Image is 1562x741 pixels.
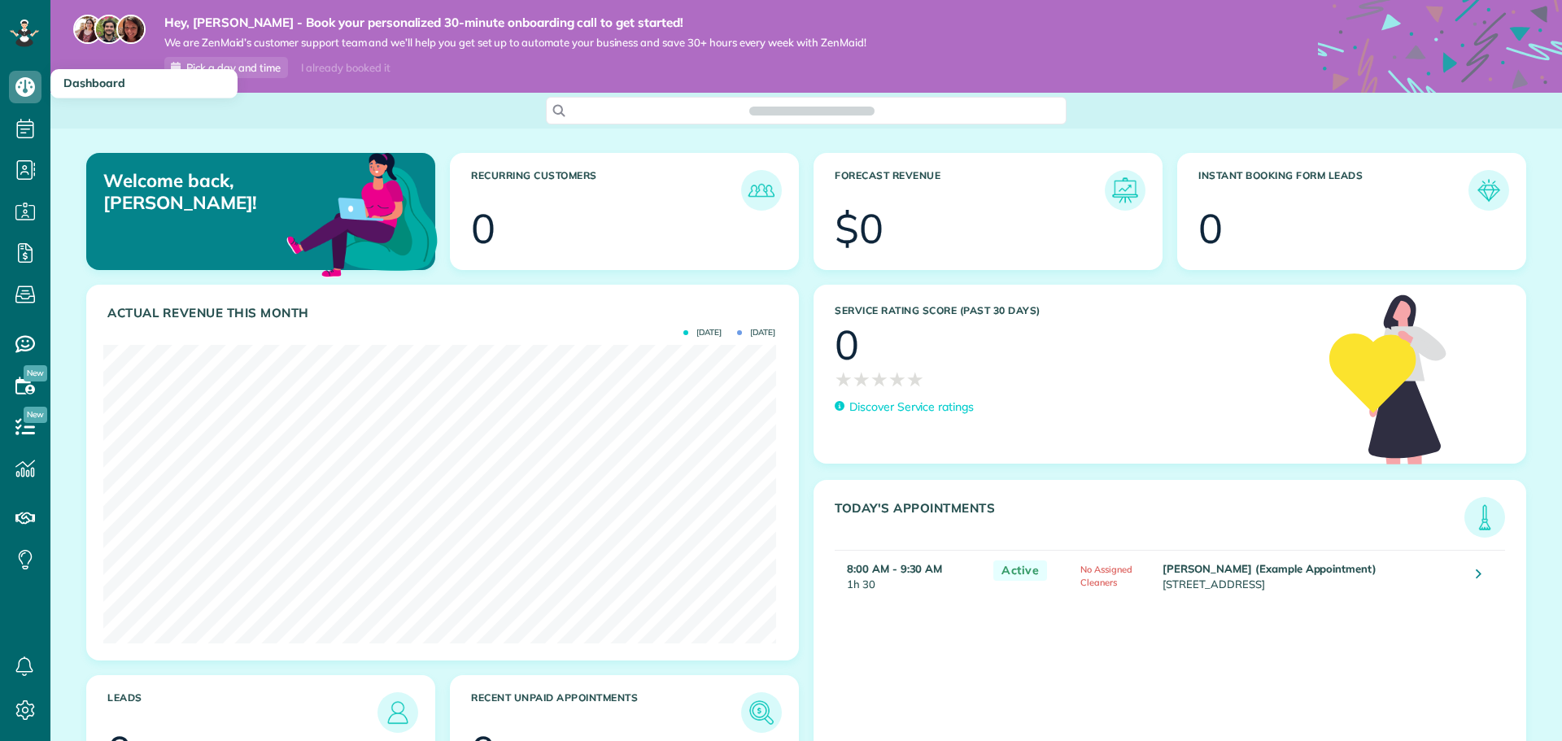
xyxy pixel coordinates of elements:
div: 0 [471,208,495,249]
img: michelle-19f622bdf1676172e81f8f8fba1fb50e276960ebfe0243fe18214015130c80e4.jpg [116,15,146,44]
img: icon_unpaid_appointments-47b8ce3997adf2238b356f14209ab4cced10bd1f174958f3ca8f1d0dd7fffeee.png [745,696,778,729]
strong: [PERSON_NAME] (Example Appointment) [1163,562,1377,575]
h3: Forecast Revenue [835,170,1105,211]
img: dashboard_welcome-42a62b7d889689a78055ac9021e634bf52bae3f8056760290aed330b23ab8690.png [283,134,441,292]
strong: 8:00 AM - 9:30 AM [847,562,942,575]
div: 0 [1198,208,1223,249]
img: icon_leads-1bed01f49abd5b7fead27621c3d59655bb73ed531f8eeb49469d10e621d6b896.png [382,696,414,729]
span: We are ZenMaid’s customer support team and we’ll help you get set up to automate your business an... [164,36,866,50]
h3: Actual Revenue this month [107,306,782,320]
strong: Hey, [PERSON_NAME] - Book your personalized 30-minute onboarding call to get started! [164,15,866,31]
p: Discover Service ratings [849,399,974,416]
p: Welcome back, [PERSON_NAME]! [103,170,324,213]
img: jorge-587dff0eeaa6aab1f244e6dc62b8924c3b6ad411094392a53c71c6c4a576187d.jpg [94,15,124,44]
td: [STREET_ADDRESS] [1158,551,1464,601]
div: 0 [835,325,859,365]
span: No Assigned Cleaners [1080,564,1132,588]
img: icon_recurring_customers-cf858462ba22bcd05b5a5880d41d6543d210077de5bb9ebc9590e49fd87d84ed.png [745,174,778,207]
h3: Instant Booking Form Leads [1198,170,1468,211]
span: ★ [835,365,853,394]
span: New [24,407,47,423]
h3: Leads [107,692,377,733]
span: [DATE] [683,329,722,337]
td: 1h 30 [835,551,985,601]
span: Pick a day and time [186,61,281,74]
a: Discover Service ratings [835,399,974,416]
div: I already booked it [291,58,399,78]
span: ★ [888,365,906,394]
img: icon_form_leads-04211a6a04a5b2264e4ee56bc0799ec3eb69b7e499cbb523a139df1d13a81ae0.png [1473,174,1505,207]
span: [DATE] [737,329,775,337]
a: Pick a day and time [164,57,288,78]
span: Dashboard [63,76,125,90]
h3: Today's Appointments [835,501,1464,538]
img: maria-72a9807cf96188c08ef61303f053569d2e2a8a1cde33d635c8a3ac13582a053d.jpg [73,15,103,44]
span: ★ [870,365,888,394]
span: New [24,365,47,381]
span: ★ [906,365,924,394]
h3: Recurring Customers [471,170,741,211]
span: Search ZenMaid… [766,102,857,119]
div: $0 [835,208,884,249]
span: ★ [853,365,870,394]
img: icon_todays_appointments-901f7ab196bb0bea1936b74009e4eb5ffbc2d2711fa7634e0d609ed5ef32b18b.png [1468,501,1501,534]
img: icon_forecast_revenue-8c13a41c7ed35a8dcfafea3cbb826a0462acb37728057bba2d056411b612bbbe.png [1109,174,1141,207]
span: Active [993,560,1047,581]
h3: Service Rating score (past 30 days) [835,305,1313,316]
h3: Recent unpaid appointments [471,692,741,733]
